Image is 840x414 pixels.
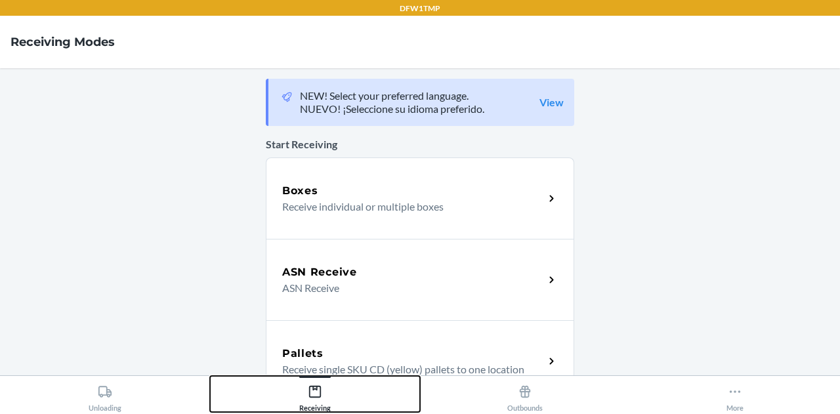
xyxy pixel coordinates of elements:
[89,379,121,412] div: Unloading
[282,264,357,280] h5: ASN Receive
[420,376,630,412] button: Outbounds
[266,157,574,239] a: BoxesReceive individual or multiple boxes
[266,320,574,402] a: PalletsReceive single SKU CD (yellow) pallets to one location
[507,379,543,412] div: Outbounds
[266,239,574,320] a: ASN ReceiveASN Receive
[210,376,420,412] button: Receiving
[282,280,534,296] p: ASN Receive
[726,379,744,412] div: More
[10,33,115,51] h4: Receiving Modes
[282,199,534,215] p: Receive individual or multiple boxes
[282,183,318,199] h5: Boxes
[282,362,534,377] p: Receive single SKU CD (yellow) pallets to one location
[299,379,331,412] div: Receiving
[630,376,840,412] button: More
[400,3,440,14] p: DFW1TMP
[300,102,484,115] p: NUEVO! ¡Seleccione su idioma preferido.
[539,96,564,109] a: View
[282,346,324,362] h5: Pallets
[266,136,574,152] p: Start Receiving
[300,89,484,102] p: NEW! Select your preferred language.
